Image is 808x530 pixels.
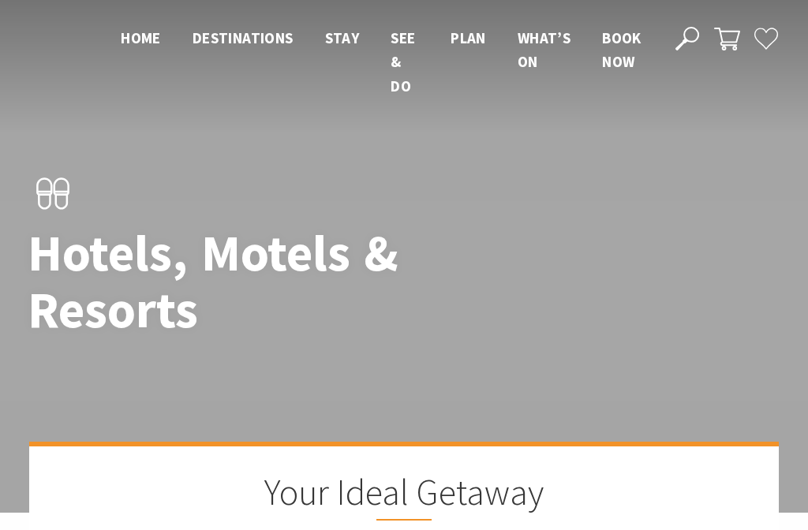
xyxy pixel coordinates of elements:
[391,28,415,95] span: See & Do
[105,26,657,98] nav: Main Menu
[193,28,294,47] span: Destinations
[325,28,360,47] span: Stay
[28,225,473,338] h1: Hotels, Motels & Resorts
[108,470,700,521] h2: Your Ideal Getaway
[451,28,486,47] span: Plan
[518,28,570,71] span: What’s On
[602,28,642,71] span: Book now
[121,28,161,47] span: Home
